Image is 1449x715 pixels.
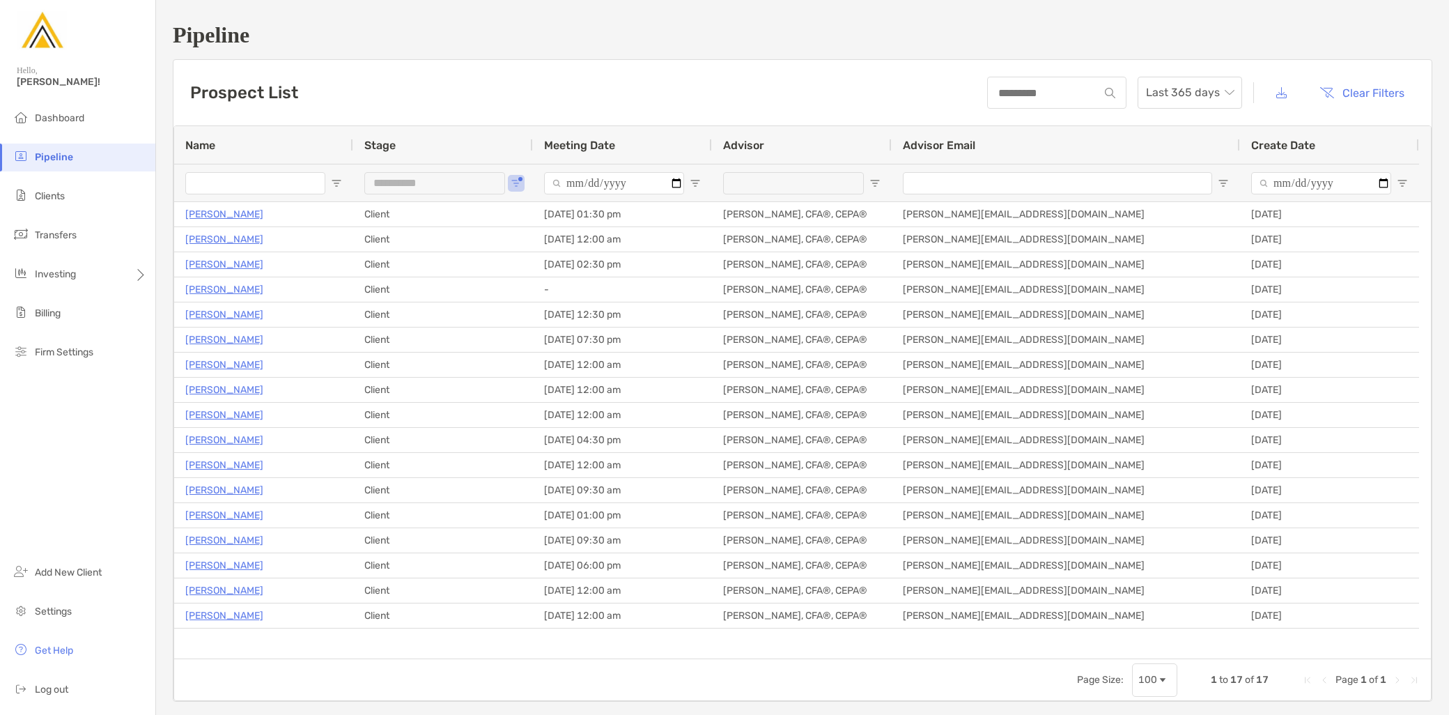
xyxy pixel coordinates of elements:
div: [PERSON_NAME][EMAIL_ADDRESS][DOMAIN_NAME] [892,503,1240,528]
div: [PERSON_NAME][EMAIL_ADDRESS][DOMAIN_NAME] [892,277,1240,302]
a: [PERSON_NAME] [185,607,263,624]
p: [PERSON_NAME] [185,256,263,273]
button: Open Filter Menu [331,178,342,189]
div: - [533,277,712,302]
div: [PERSON_NAME][EMAIL_ADDRESS][DOMAIN_NAME] [892,378,1240,402]
div: [PERSON_NAME][EMAIL_ADDRESS][DOMAIN_NAME] [892,202,1240,226]
div: [DATE] [1240,302,1419,327]
a: [PERSON_NAME] [185,532,263,549]
div: [DATE] 12:00 am [533,578,712,603]
div: [DATE] [1240,578,1419,603]
input: Advisor Email Filter Input [903,172,1212,194]
p: [PERSON_NAME] [185,281,263,298]
span: 1 [1380,674,1386,686]
div: Client [353,378,533,402]
div: [PERSON_NAME][EMAIL_ADDRESS][DOMAIN_NAME] [892,453,1240,477]
span: Page [1335,674,1358,686]
div: [DATE] 12:00 am [533,403,712,427]
div: [DATE] [1240,227,1419,252]
span: Log out [35,684,68,695]
img: clients icon [13,187,29,203]
p: [PERSON_NAME] [185,206,263,223]
div: Client [353,503,533,528]
a: [PERSON_NAME] [185,482,263,499]
input: Name Filter Input [185,172,325,194]
span: Last 365 days [1146,77,1234,108]
h1: Pipeline [173,22,1432,48]
div: Client [353,202,533,226]
div: [PERSON_NAME][EMAIL_ADDRESS][DOMAIN_NAME] [892,428,1240,452]
span: Advisor [723,139,764,152]
div: [PERSON_NAME][EMAIL_ADDRESS][DOMAIN_NAME] [892,553,1240,578]
div: [PERSON_NAME], CFA®, CEPA® [712,328,892,352]
span: Billing [35,307,61,319]
a: [PERSON_NAME] [185,456,263,474]
div: Client [353,478,533,502]
div: [DATE] 12:00 am [533,453,712,477]
div: Client [353,353,533,377]
div: Client [353,227,533,252]
span: of [1369,674,1378,686]
input: Meeting Date Filter Input [544,172,684,194]
a: [PERSON_NAME] [185,507,263,524]
div: [PERSON_NAME][EMAIL_ADDRESS][DOMAIN_NAME] [892,478,1240,502]
div: [PERSON_NAME][EMAIL_ADDRESS][DOMAIN_NAME] [892,603,1240,628]
div: [DATE] [1240,328,1419,352]
div: Client [353,428,533,452]
div: [DATE] [1240,428,1419,452]
div: [DATE] [1240,528,1419,553]
span: 17 [1230,674,1243,686]
div: [PERSON_NAME], CFA®, CEPA® [712,428,892,452]
div: 100 [1138,674,1157,686]
div: Client [353,528,533,553]
div: [DATE] [1240,553,1419,578]
div: [DATE] [1240,603,1419,628]
button: Open Filter Menu [511,178,522,189]
img: investing icon [13,265,29,282]
span: 1 [1211,674,1217,686]
img: logout icon [13,680,29,697]
button: Open Filter Menu [869,178,881,189]
div: [PERSON_NAME], CFA®, CEPA® [712,478,892,502]
div: [DATE] 02:30 pm [533,252,712,277]
div: [DATE] 12:30 pm [533,302,712,327]
div: [PERSON_NAME], CFA®, CEPA® [712,403,892,427]
h3: Prospect List [190,83,298,102]
div: [PERSON_NAME], CFA®, CEPA® [712,277,892,302]
a: [PERSON_NAME] [185,431,263,449]
span: [PERSON_NAME]! [17,76,147,88]
div: Last Page [1409,675,1420,686]
div: Page Size: [1077,674,1124,686]
div: Client [353,277,533,302]
div: Next Page [1392,675,1403,686]
div: [DATE] 09:30 am [533,478,712,502]
img: settings icon [13,602,29,619]
div: [DATE] [1240,503,1419,528]
button: Clear Filters [1309,77,1415,108]
div: [PERSON_NAME], CFA®, CEPA® [712,252,892,277]
img: pipeline icon [13,148,29,164]
div: [DATE] [1240,403,1419,427]
span: Add New Client [35,567,102,578]
div: [PERSON_NAME][EMAIL_ADDRESS][DOMAIN_NAME] [892,252,1240,277]
div: [DATE] 01:30 pm [533,202,712,226]
div: [PERSON_NAME], CFA®, CEPA® [712,227,892,252]
div: [DATE] [1240,277,1419,302]
a: [PERSON_NAME] [185,381,263,399]
div: [PERSON_NAME], CFA®, CEPA® [712,353,892,377]
span: Get Help [35,645,73,656]
a: [PERSON_NAME] [185,306,263,323]
p: [PERSON_NAME] [185,406,263,424]
div: [DATE] [1240,252,1419,277]
a: [PERSON_NAME] [185,582,263,599]
p: [PERSON_NAME] [185,557,263,574]
div: [DATE] 01:00 pm [533,503,712,528]
span: Pipeline [35,151,73,163]
div: [DATE] [1240,202,1419,226]
img: billing icon [13,304,29,321]
span: Investing [35,268,76,280]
